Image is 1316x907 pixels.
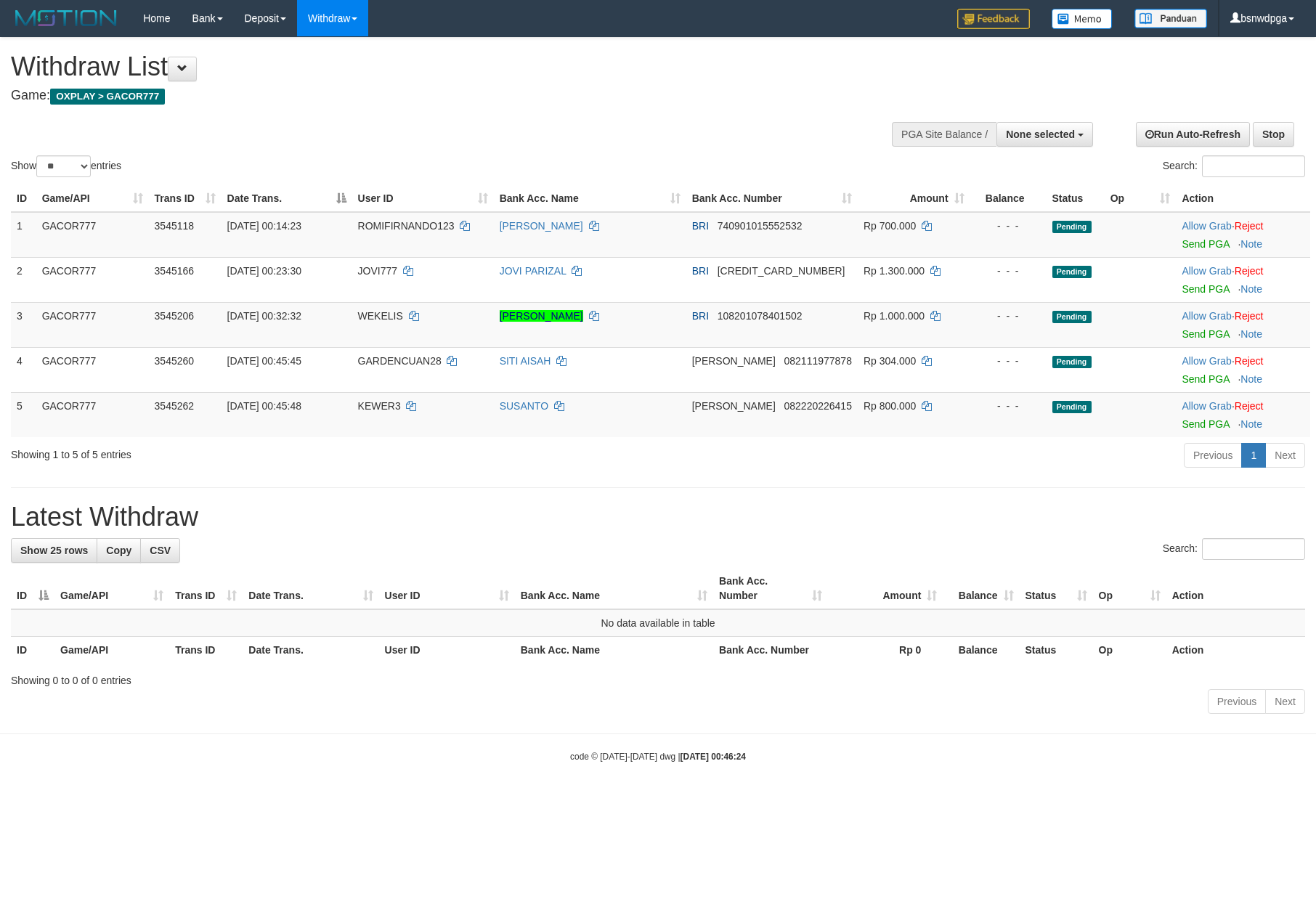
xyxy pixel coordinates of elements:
[1052,356,1092,368] span: Pending
[976,264,1041,278] div: - - -
[36,302,149,347] td: GACOR777
[1235,265,1264,277] a: Reject
[1202,155,1305,177] input: Search:
[227,220,301,232] span: [DATE] 00:14:23
[36,392,149,437] td: GACOR777
[11,257,36,302] td: 2
[11,568,54,609] th: ID: activate to sort column descending
[1235,400,1264,412] a: Reject
[379,568,515,609] th: User ID: activate to sort column ascending
[169,568,243,609] th: Trans ID: activate to sort column ascending
[11,667,1305,688] div: Showing 0 to 0 of 0 entries
[11,155,121,177] label: Show entries
[1240,328,1262,340] a: Note
[11,52,863,81] h1: Withdraw List
[500,355,551,367] a: SITI AISAH
[1020,568,1093,609] th: Status: activate to sort column ascending
[358,220,455,232] span: ROMIFIRNANDO123
[1240,238,1262,250] a: Note
[1052,401,1092,413] span: Pending
[1265,689,1305,714] a: Next
[1176,347,1310,392] td: ·
[970,185,1047,212] th: Balance
[358,265,397,277] span: JOVI777
[1182,355,1231,367] a: Allow Grab
[864,265,925,277] span: Rp 1.300.000
[692,220,709,232] span: BRI
[1176,392,1310,437] td: ·
[11,392,36,437] td: 5
[718,310,803,322] span: Copy 108201078401502 to clipboard
[358,310,403,322] span: WEKELIS
[169,637,243,664] th: Trans ID
[976,309,1041,323] div: - - -
[864,400,916,412] span: Rp 800.000
[1240,283,1262,295] a: Note
[1105,185,1177,212] th: Op: activate to sort column ascending
[50,89,165,105] span: OXPLAY > GACOR777
[500,310,583,322] a: [PERSON_NAME]
[106,545,131,556] span: Copy
[1166,568,1305,609] th: Action
[500,265,566,277] a: JOVI PARIZAL
[1208,689,1266,714] a: Previous
[996,122,1093,147] button: None selected
[828,568,943,609] th: Amount: activate to sort column ascending
[1136,122,1250,147] a: Run Auto-Refresh
[97,538,141,563] a: Copy
[976,354,1041,368] div: - - -
[379,637,515,664] th: User ID
[1176,257,1310,302] td: ·
[692,310,709,322] span: BRI
[243,568,378,609] th: Date Trans.: activate to sort column ascending
[11,503,1305,532] h1: Latest Withdraw
[1240,373,1262,385] a: Note
[155,310,195,322] span: 3545206
[1182,373,1229,385] a: Send PGA
[140,538,180,563] a: CSV
[681,752,746,762] strong: [DATE] 00:46:24
[36,212,149,258] td: GACOR777
[1182,265,1234,277] span: ·
[1182,328,1229,340] a: Send PGA
[1235,220,1264,232] a: Reject
[1052,221,1092,233] span: Pending
[36,347,149,392] td: GACOR777
[1052,266,1092,278] span: Pending
[1163,538,1305,560] label: Search:
[718,265,845,277] span: Copy 569501015262538 to clipboard
[1182,310,1231,322] a: Allow Grab
[243,637,378,664] th: Date Trans.
[1182,220,1234,232] span: ·
[1020,637,1093,664] th: Status
[570,752,746,762] small: code © [DATE]-[DATE] dwg |
[11,89,863,103] h4: Game:
[11,302,36,347] td: 3
[150,545,171,556] span: CSV
[11,637,54,664] th: ID
[11,609,1305,637] td: No data available in table
[11,442,537,462] div: Showing 1 to 5 of 5 entries
[892,122,996,147] div: PGA Site Balance /
[1182,220,1231,232] a: Allow Grab
[1176,212,1310,258] td: ·
[1182,355,1234,367] span: ·
[864,310,925,322] span: Rp 1.000.000
[1047,185,1105,212] th: Status
[1134,9,1207,28] img: panduan.png
[713,568,828,609] th: Bank Acc. Number: activate to sort column ascending
[1176,185,1310,212] th: Action
[943,637,1019,664] th: Balance
[222,185,352,212] th: Date Trans.: activate to sort column descending
[500,400,548,412] a: SUSANTO
[36,257,149,302] td: GACOR777
[1182,310,1234,322] span: ·
[11,7,121,29] img: MOTION_logo.png
[358,400,401,412] span: KEWER3
[858,185,970,212] th: Amount: activate to sort column ascending
[227,265,301,277] span: [DATE] 00:23:30
[11,212,36,258] td: 1
[155,220,195,232] span: 3545118
[864,220,916,232] span: Rp 700.000
[1093,637,1166,664] th: Op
